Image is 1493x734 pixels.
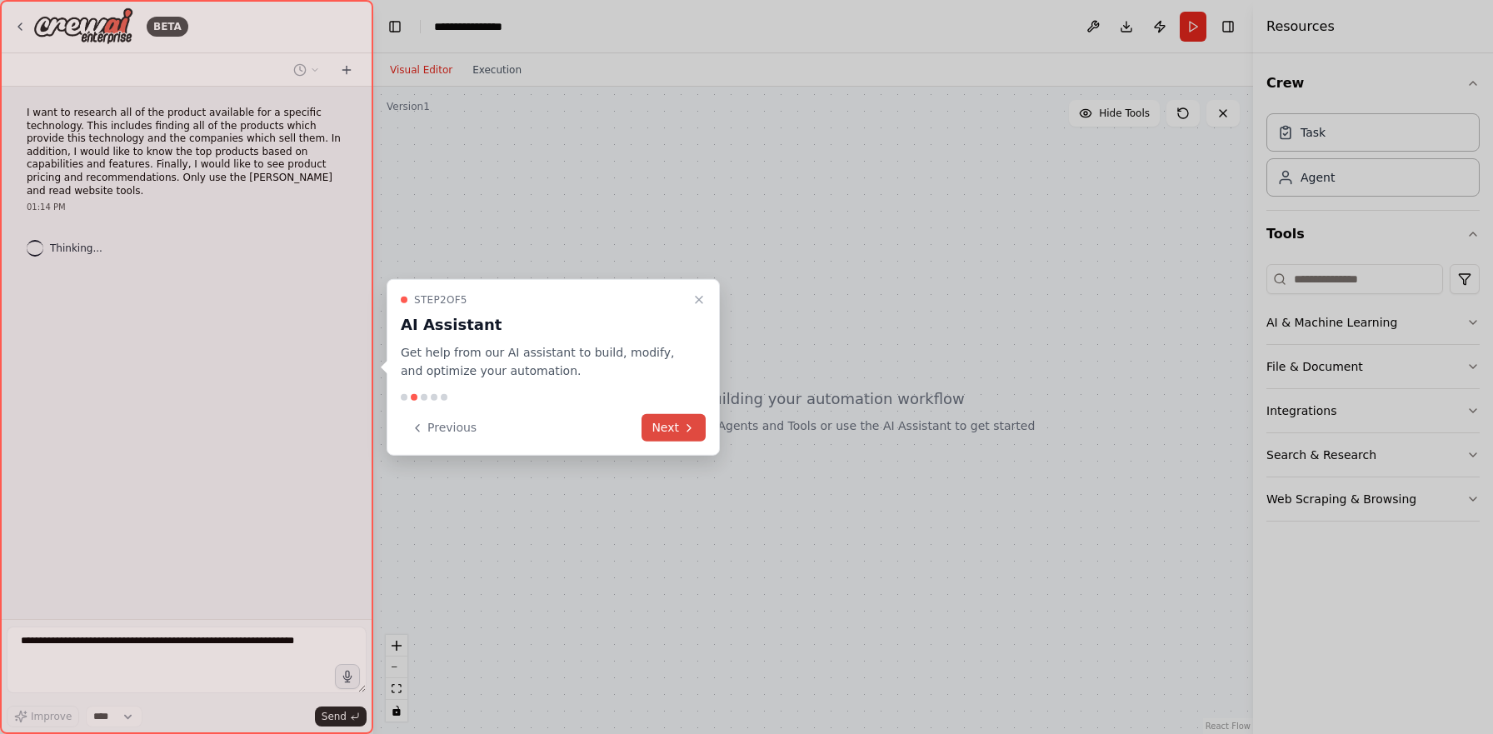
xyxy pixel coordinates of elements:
[414,292,467,306] span: Step 2 of 5
[401,312,686,336] h3: AI Assistant
[689,289,709,309] button: Close walkthrough
[401,414,487,442] button: Previous
[383,15,407,38] button: Hide left sidebar
[401,342,686,381] p: Get help from our AI assistant to build, modify, and optimize your automation.
[642,414,706,442] button: Next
